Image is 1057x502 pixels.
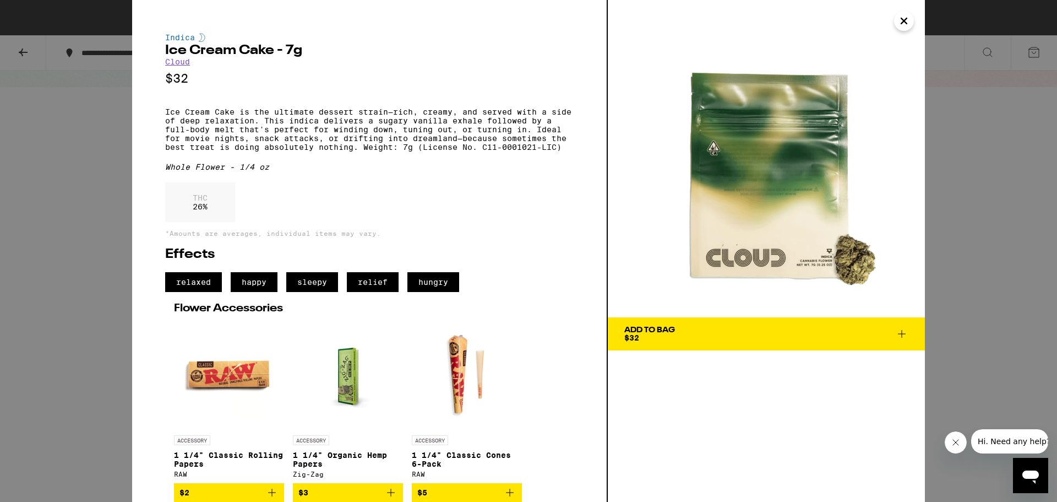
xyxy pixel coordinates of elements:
iframe: Button to launch messaging window [1013,458,1048,493]
img: Zig-Zag - 1 1/4" Organic Hemp Papers [293,320,403,430]
div: Indica [165,33,574,42]
div: RAW [412,471,522,478]
a: Open page for 1 1/4" Organic Hemp Papers from Zig-Zag [293,320,403,483]
p: 1 1/4" Classic Rolling Papers [174,451,284,468]
button: Close [894,11,914,31]
p: *Amounts are averages, individual items may vary. [165,230,574,237]
div: Zig-Zag [293,471,403,478]
p: ACCESSORY [293,435,329,445]
h2: Flower Accessories [174,303,565,314]
a: Cloud [165,57,190,66]
span: relief [347,272,399,292]
span: hungry [407,272,459,292]
img: indicaColor.svg [199,33,205,42]
span: $2 [179,488,189,497]
span: happy [231,272,277,292]
a: Open page for 1 1/4" Classic Cones 6-Pack from RAW [412,320,522,483]
div: Add To Bag [624,326,675,334]
img: RAW - 1 1/4" Classic Rolling Papers [174,320,284,430]
h2: Ice Cream Cake - 7g [165,44,574,57]
button: Add To Bag$32 [608,317,925,350]
p: $32 [165,72,574,85]
span: Hi. Need any help? [7,8,79,17]
p: THC [193,193,208,202]
div: Whole Flower - 1/4 oz [165,163,574,171]
p: 1 1/4" Organic Hemp Papers [293,451,403,468]
span: $5 [417,488,427,497]
button: Add to bag [293,483,403,502]
h2: Effects [165,248,574,261]
a: Open page for 1 1/4" Classic Rolling Papers from RAW [174,320,284,483]
span: sleepy [286,272,338,292]
p: ACCESSORY [412,435,448,445]
iframe: Message from company [971,429,1048,454]
button: Add to bag [174,483,284,502]
p: ACCESSORY [174,435,210,445]
p: 1 1/4" Classic Cones 6-Pack [412,451,522,468]
div: RAW [174,471,284,478]
span: $3 [298,488,308,497]
img: RAW - 1 1/4" Classic Cones 6-Pack [412,320,522,430]
span: relaxed [165,272,222,292]
iframe: Close message [945,431,967,454]
p: Ice Cream Cake is the ultimate dessert strain—rich, creamy, and served with a side of deep relaxa... [165,107,574,152]
button: Add to bag [412,483,522,502]
span: $32 [624,333,639,342]
div: 26 % [165,182,235,222]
